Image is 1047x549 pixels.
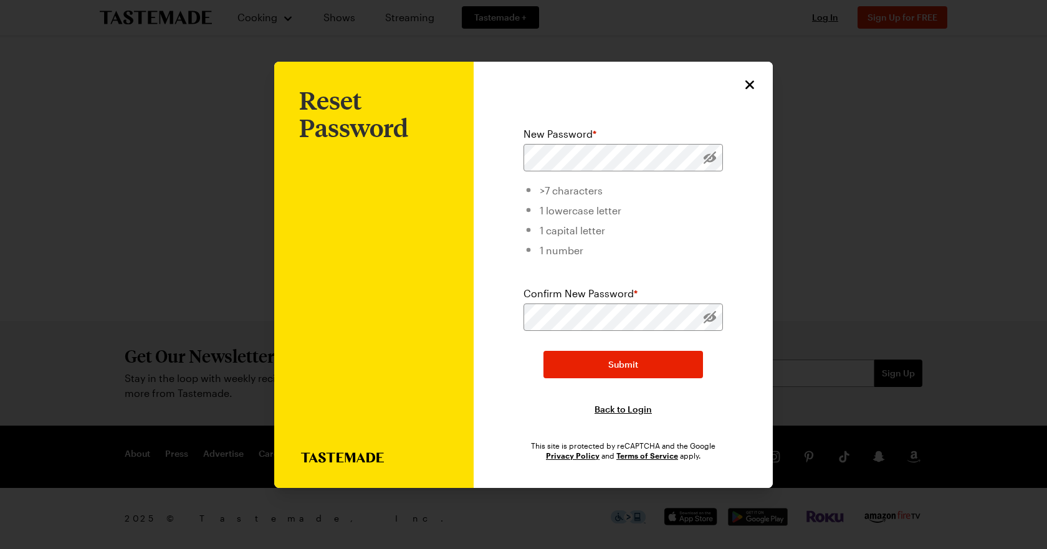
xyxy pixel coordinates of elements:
span: Submit [608,358,638,371]
h1: Reset Password [299,87,449,141]
button: Submit [543,351,703,378]
a: Google Terms of Service [616,450,678,461]
span: >7 characters [540,184,603,196]
span: 1 lowercase letter [540,204,621,216]
button: Back to Login [595,403,652,416]
span: 1 number [540,244,583,256]
span: 1 capital letter [540,224,605,236]
a: Google Privacy Policy [546,450,600,461]
button: Close [742,77,758,93]
label: New Password [523,127,596,141]
div: This site is protected by reCAPTCHA and the Google and apply. [523,441,723,461]
label: Confirm New Password [523,286,638,301]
